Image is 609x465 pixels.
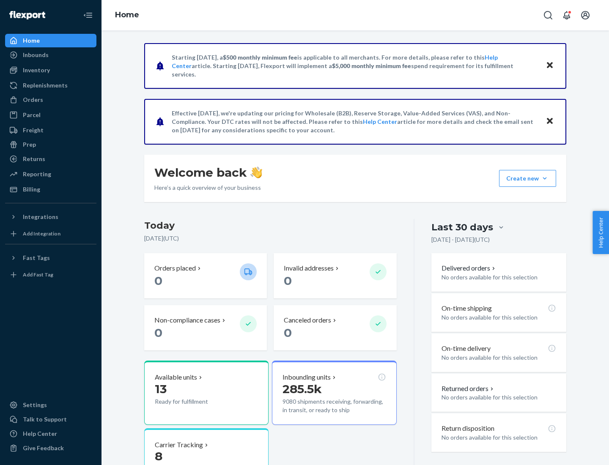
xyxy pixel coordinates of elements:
[5,108,96,122] a: Parcel
[5,48,96,62] a: Inbounds
[23,254,50,262] div: Fast Tags
[5,63,96,77] a: Inventory
[23,444,64,452] div: Give Feedback
[442,424,494,433] p: Return disposition
[23,170,51,178] div: Reporting
[442,353,556,362] p: No orders available for this selection
[23,51,49,59] div: Inbounds
[442,313,556,322] p: No orders available for this selection
[154,263,196,273] p: Orders placed
[442,273,556,282] p: No orders available for this selection
[442,384,495,394] button: Returned orders
[577,7,594,24] button: Open account menu
[540,7,557,24] button: Open Search Box
[283,397,386,414] p: 9080 shipments receiving, forwarding, in transit, or ready to ship
[5,123,96,137] a: Freight
[5,152,96,166] a: Returns
[250,167,262,178] img: hand-wave emoji
[442,304,492,313] p: On-time shipping
[172,109,538,134] p: Effective [DATE], we're updating our pricing for Wholesale (B2B), Reserve Storage, Value-Added Se...
[155,440,203,450] p: Carrier Tracking
[5,413,96,426] a: Talk to Support
[144,253,267,298] button: Orders placed 0
[5,210,96,224] button: Integrations
[154,325,162,340] span: 0
[544,115,555,128] button: Close
[155,449,162,463] span: 8
[155,397,233,406] p: Ready for fulfillment
[23,230,60,237] div: Add Integration
[283,372,331,382] p: Inbounding units
[144,361,269,425] button: Available units13Ready for fulfillment
[363,118,397,125] a: Help Center
[5,138,96,151] a: Prep
[23,415,67,424] div: Talk to Support
[23,213,58,221] div: Integrations
[23,271,53,278] div: Add Fast Tag
[80,7,96,24] button: Close Navigation
[144,305,267,350] button: Non-compliance cases 0
[544,60,555,72] button: Close
[5,398,96,412] a: Settings
[274,253,396,298] button: Invalid addresses 0
[223,54,297,61] span: $500 monthly minimum fee
[5,167,96,181] a: Reporting
[5,79,96,92] a: Replenishments
[9,11,45,19] img: Flexport logo
[5,251,96,265] button: Fast Tags
[272,361,396,425] button: Inbounding units285.5k9080 shipments receiving, forwarding, in transit, or ready to ship
[442,263,497,273] button: Delivered orders
[5,268,96,282] a: Add Fast Tag
[5,227,96,241] a: Add Integration
[23,155,45,163] div: Returns
[23,185,40,194] div: Billing
[154,183,262,192] p: Here’s a quick overview of your business
[283,382,322,396] span: 285.5k
[23,111,41,119] div: Parcel
[442,393,556,402] p: No orders available for this selection
[284,315,331,325] p: Canceled orders
[442,344,491,353] p: On-time delivery
[431,235,490,244] p: [DATE] - [DATE] ( UTC )
[284,263,334,273] p: Invalid addresses
[5,427,96,440] a: Help Center
[155,382,167,396] span: 13
[284,274,292,288] span: 0
[558,7,575,24] button: Open notifications
[23,140,36,149] div: Prep
[5,441,96,455] button: Give Feedback
[23,81,68,90] div: Replenishments
[5,93,96,107] a: Orders
[274,305,396,350] button: Canceled orders 0
[154,274,162,288] span: 0
[154,165,262,180] h1: Welcome back
[172,53,538,79] p: Starting [DATE], a is applicable to all merchants. For more details, please refer to this article...
[23,126,44,134] div: Freight
[23,401,47,409] div: Settings
[115,10,139,19] a: Home
[5,34,96,47] a: Home
[23,66,50,74] div: Inventory
[593,211,609,254] button: Help Center
[5,183,96,196] a: Billing
[155,372,197,382] p: Available units
[144,234,397,243] p: [DATE] ( UTC )
[23,429,57,438] div: Help Center
[108,3,146,27] ol: breadcrumbs
[23,96,43,104] div: Orders
[442,433,556,442] p: No orders available for this selection
[431,221,493,234] div: Last 30 days
[154,315,220,325] p: Non-compliance cases
[499,170,556,187] button: Create new
[284,325,292,340] span: 0
[144,219,397,232] h3: Today
[332,62,411,69] span: $5,000 monthly minimum fee
[23,36,40,45] div: Home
